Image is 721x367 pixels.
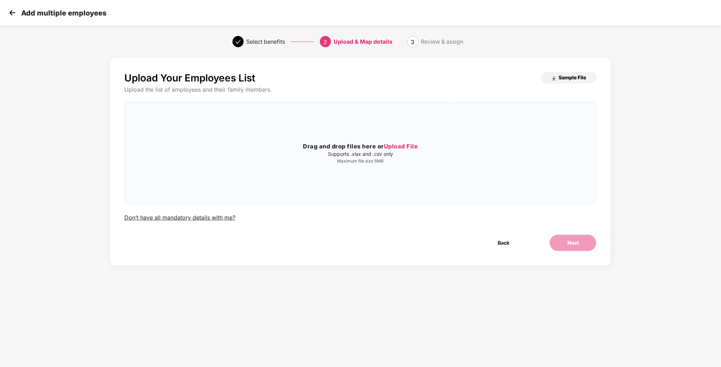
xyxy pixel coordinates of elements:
h3: Drag and drop files here or [125,142,597,151]
button: Sample File [541,72,597,83]
span: Drag and drop files here orUpload FileSupports .xlsx and .csv onlyMaximum file size 5MB [125,102,597,204]
div: Select benefits [247,36,285,47]
div: Don’t have all mandatory details with me? [124,214,235,221]
div: Upload the list of employees and their family members. [124,86,597,93]
span: Sample File [559,74,586,81]
span: check [235,39,241,45]
p: Upload Your Employees List [124,72,255,84]
p: Maximum file size 5MB [125,158,597,164]
span: 2 [324,38,327,45]
div: Upload & Map details [334,36,393,47]
span: Back [498,239,509,247]
span: Upload File [384,143,418,150]
img: svg+xml;base64,PHN2ZyB4bWxucz0iaHR0cDovL3d3dy53My5vcmcvMjAwMC9zdmciIHdpZHRoPSIzMCIgaGVpZ2h0PSIzMC... [7,7,18,18]
p: Supports .xlsx and .csv only [125,151,597,157]
div: Review & assign [421,36,464,47]
img: download_icon [551,75,557,81]
span: 3 [411,38,415,45]
button: Back [480,234,527,251]
button: Next [549,234,597,251]
p: Add multiple employees [21,9,106,17]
